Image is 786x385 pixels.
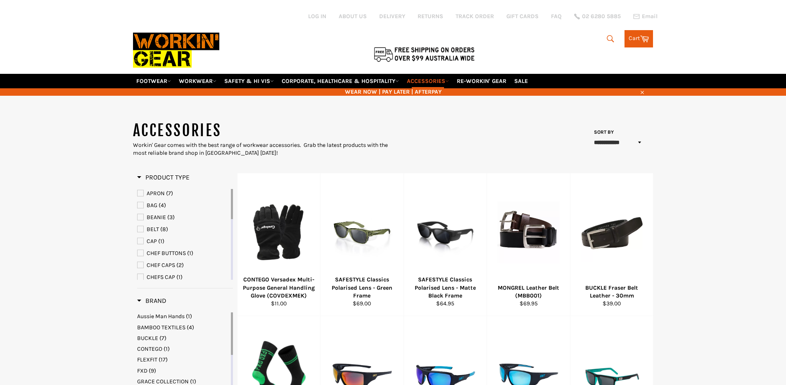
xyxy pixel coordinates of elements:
[278,74,402,88] a: CORPORATE, HEALTHCARE & HOSPITALITY
[625,30,653,47] a: Cart
[137,345,229,353] a: CONTEGO
[133,88,653,96] span: WEAR NOW | PAY LATER | AFTERPAY
[176,274,183,281] span: (1)
[137,367,147,374] span: FXD
[160,226,168,233] span: (8)
[454,74,510,88] a: RE-WORKIN' GEAR
[492,284,565,300] div: MONGREL Leather Belt (MBB001)
[418,12,443,20] a: RETURNS
[642,14,658,19] span: Email
[137,173,190,182] h3: Product Type
[190,378,196,385] span: (1)
[133,27,219,73] img: Workin Gear leaders in Workwear, Safety Boots, PPE, Uniforms. Australia's No.1 in Workwear
[159,356,168,363] span: (17)
[133,74,174,88] a: FOOTWEAR
[570,173,653,316] a: BUCKLE Fraser Belt Leather - 30mmBUCKLE Fraser Belt Leather - 30mm$39.00
[147,190,165,197] span: APRON
[221,74,277,88] a: SAFETY & HI VIS
[176,74,220,88] a: WORKWEAR
[147,226,159,233] span: BELT
[137,297,166,305] h3: Brand
[137,334,229,342] a: BUCKLE
[326,276,399,300] div: SAFESTYLE Classics Polarised Lens - Green Frame
[149,367,156,374] span: (9)
[137,335,158,342] span: BUCKLE
[308,13,326,20] a: Log in
[137,249,229,258] a: CHEF BUTTONS
[137,356,229,364] a: FLEXFIT
[176,262,184,269] span: (2)
[137,367,229,375] a: FXD
[404,173,487,316] a: SAFESTYLE Classics Polarised Lens - Matte Black FrameSAFESTYLE Classics Polarised Lens - Matte Bl...
[320,173,404,316] a: SAFESTYLE Classics Polarised Lens - Green FrameSAFESTYLE Classics Polarised Lens - Green Frame$69.00
[137,189,229,198] a: APRON
[147,250,186,257] span: CHEF BUTTONS
[137,201,229,210] a: BAG
[137,213,229,222] a: BEANIE
[147,238,157,245] span: CAP
[487,173,570,316] a: MONGREL Leather Belt (MBB001)MONGREL Leather Belt (MBB001)$69.95
[373,45,476,63] img: Flat $9.95 shipping Australia wide
[137,345,162,352] span: CONTEGO
[137,312,229,320] a: Aussie Man Hands
[133,141,393,157] div: Workin' Gear comes with the best range of workwear accessories. Grab the latest products with the...
[404,74,452,88] a: ACCESSORIES
[137,261,229,270] a: CHEF CAPS
[511,74,531,88] a: SALE
[137,356,157,363] span: FLEXFIT
[147,274,175,281] span: CHEFS CAP
[137,324,185,331] span: BAMBOO TEXTILES
[186,313,192,320] span: (1)
[147,214,166,221] span: BEANIE
[242,276,315,300] div: CONTEGO Versadex Multi-Purpose General Handling Glove (COVDEXMEK)
[133,120,393,141] h1: ACCESSORIES
[164,345,170,352] span: (1)
[159,202,166,209] span: (4)
[147,262,175,269] span: CHEF CAPS
[167,214,175,221] span: (3)
[187,324,194,331] span: (4)
[166,190,173,197] span: (7)
[137,237,229,246] a: CAP
[137,173,190,181] span: Product Type
[137,273,229,282] a: CHEFS CAP
[506,12,539,20] a: GIFT CARDS
[409,276,482,300] div: SAFESTYLE Classics Polarised Lens - Matte Black Frame
[582,14,621,19] span: 02 6280 5885
[187,250,193,257] span: (1)
[591,129,614,136] label: Sort by
[574,14,621,19] a: 02 6280 5885
[575,284,648,300] div: BUCKLE Fraser Belt Leather - 30mm
[137,313,185,320] span: Aussie Man Hands
[633,13,658,20] a: Email
[339,12,367,20] a: ABOUT US
[137,225,229,234] a: BELT
[456,12,494,20] a: TRACK ORDER
[158,238,164,245] span: (1)
[379,12,405,20] a: DELIVERY
[551,12,562,20] a: FAQ
[137,378,189,385] span: GRACE COLLECTION
[147,202,157,209] span: BAG
[137,324,229,331] a: BAMBOO TEXTILES
[237,173,321,316] a: CONTEGO Versadex Multi-Purpose General Handling Glove (COVDEXMEK)CONTEGO Versadex Multi-Purpose G...
[159,335,166,342] span: (7)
